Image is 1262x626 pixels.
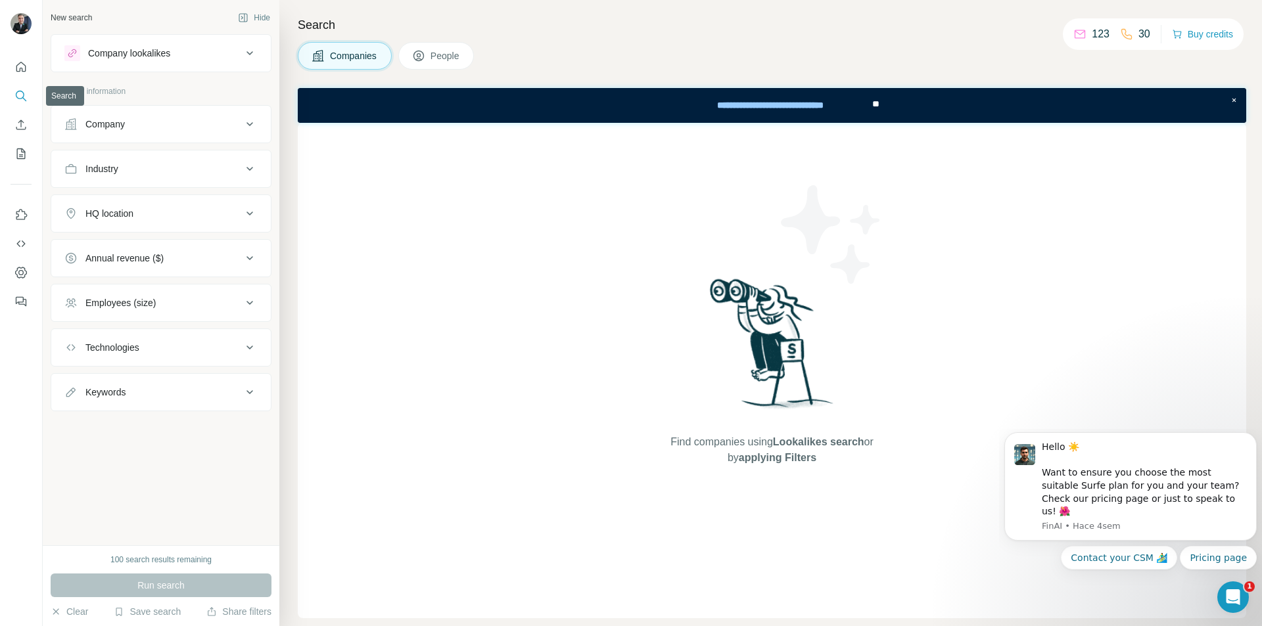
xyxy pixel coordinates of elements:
[51,376,271,408] button: Keywords
[431,49,461,62] span: People
[11,203,32,227] button: Use Surfe on LinkedIn
[1244,581,1255,592] span: 1
[298,88,1246,123] iframe: Banner
[704,275,841,422] img: Surfe Illustration - Woman searching with binoculars
[114,605,181,618] button: Save search
[51,287,271,319] button: Employees (size)
[11,113,32,137] button: Enrich CSV
[51,153,271,185] button: Industry
[11,142,32,166] button: My lists
[51,37,271,69] button: Company lookalikes
[51,108,271,140] button: Company
[11,84,32,108] button: Search
[298,16,1246,34] h4: Search
[85,162,118,175] div: Industry
[11,55,32,79] button: Quick start
[85,252,164,265] div: Annual revenue ($)
[85,386,126,399] div: Keywords
[85,118,125,131] div: Company
[85,341,139,354] div: Technologies
[51,242,271,274] button: Annual revenue ($)
[666,434,877,466] span: Find companies using or by
[11,13,32,34] img: Avatar
[11,290,32,313] button: Feedback
[1217,581,1249,613] iframe: Intercom live chat
[11,261,32,284] button: Dashboard
[51,198,271,229] button: HQ location
[1092,26,1110,42] p: 123
[773,436,864,447] span: Lookalikes search
[110,554,212,566] div: 100 search results remaining
[229,8,279,28] button: Hide
[999,429,1262,619] iframe: Intercom notifications mensaje
[739,452,816,463] span: applying Filters
[772,175,891,294] img: Surfe Illustration - Stars
[1138,26,1150,42] p: 30
[1172,25,1233,43] button: Buy credits
[330,49,378,62] span: Companies
[51,605,88,618] button: Clear
[88,47,170,60] div: Company lookalikes
[51,332,271,363] button: Technologies
[51,12,92,24] div: New search
[51,85,271,97] p: Company information
[85,296,156,309] div: Employees (size)
[11,232,32,256] button: Use Surfe API
[85,207,133,220] div: HQ location
[206,605,271,618] button: Share filters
